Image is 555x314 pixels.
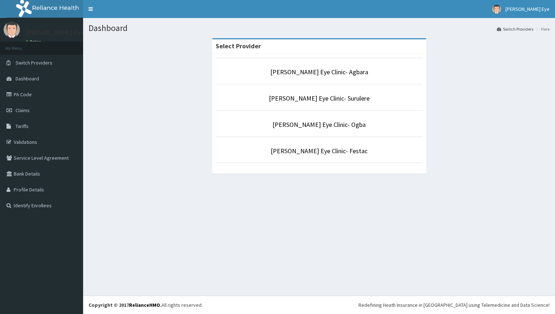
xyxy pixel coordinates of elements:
img: User Image [492,5,501,14]
span: [PERSON_NAME] Eye [505,6,550,12]
span: Switch Providers [16,59,52,66]
a: [PERSON_NAME] Eye Clinic- Agbara [270,68,368,76]
a: [PERSON_NAME] Eye Clinic- Ogba [272,120,366,129]
span: Claims [16,107,30,114]
li: Here [534,26,550,32]
img: User Image [4,22,20,38]
a: RelianceHMO [129,302,160,308]
h1: Dashboard [89,23,550,33]
footer: All rights reserved. [83,296,555,314]
div: Redefining Heath Insurance in [GEOGRAPHIC_DATA] using Telemedicine and Data Science! [358,301,550,309]
a: [PERSON_NAME] Eye Clinic- Surulere [269,94,370,102]
a: [PERSON_NAME] Eye Clinic- Festac [271,147,367,155]
strong: Select Provider [216,42,261,50]
a: Switch Providers [497,26,533,32]
span: Dashboard [16,75,39,82]
strong: Copyright © 2017 . [89,302,162,308]
span: Tariffs [16,123,29,129]
a: Online [25,39,43,44]
p: [PERSON_NAME] Eye [25,29,84,36]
